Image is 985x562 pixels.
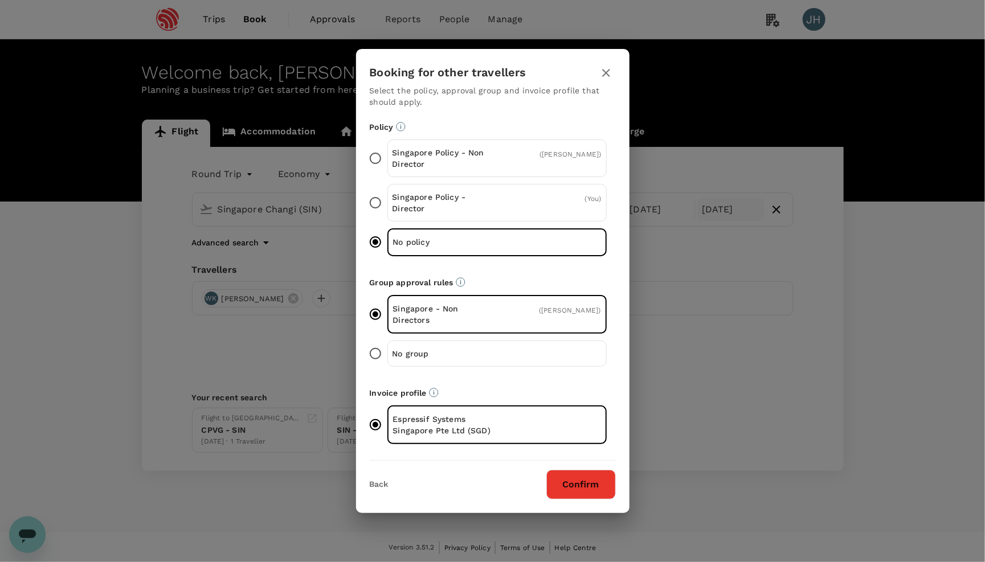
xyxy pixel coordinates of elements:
[585,195,602,203] span: ( You )
[539,150,601,158] span: ( [PERSON_NAME] )
[393,413,497,436] p: Espressif Systems Singapore Pte Ltd (SGD)
[370,387,616,399] p: Invoice profile
[546,470,616,499] button: Confirm
[393,303,497,326] p: Singapore - Non Directors
[370,277,616,288] p: Group approval rules
[393,147,497,170] p: Singapore Policy - Non Director
[456,277,465,287] svg: Default approvers or custom approval rules (if available) are based on the user group.
[370,480,389,489] button: Back
[393,348,497,359] p: No group
[370,121,616,133] p: Policy
[370,66,526,79] h3: Booking for other travellers
[370,85,616,108] p: Select the policy, approval group and invoice profile that should apply.
[396,122,406,132] svg: Booking restrictions are based on the selected travel policy.
[539,306,600,314] span: ( [PERSON_NAME] )
[393,236,497,248] p: No policy
[393,191,497,214] p: Singapore Policy - Director
[429,388,439,397] svg: The payment currency and company information are based on the selected invoice profile.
